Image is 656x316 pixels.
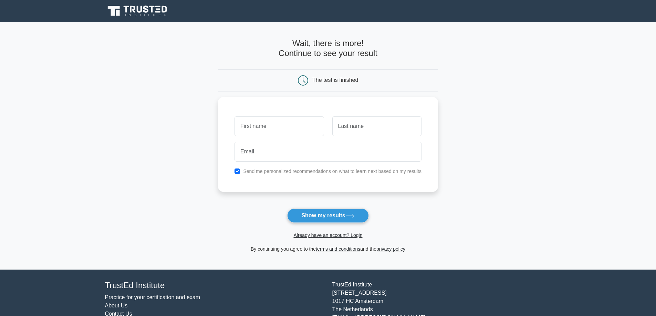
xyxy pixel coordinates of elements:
button: Show my results [287,208,368,223]
div: The test is finished [312,77,358,83]
input: Email [235,142,421,162]
input: Last name [332,116,421,136]
a: terms and conditions [316,246,360,252]
h4: Wait, there is more! Continue to see your result [218,39,438,58]
label: Send me personalized recommendations on what to learn next based on my results [243,168,421,174]
input: First name [235,116,324,136]
a: privacy policy [376,246,405,252]
a: About Us [105,303,128,308]
a: Practice for your certification and exam [105,294,200,300]
h4: TrustEd Institute [105,281,324,291]
div: By continuing you agree to the and the [214,245,442,253]
a: Already have an account? Login [293,232,362,238]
